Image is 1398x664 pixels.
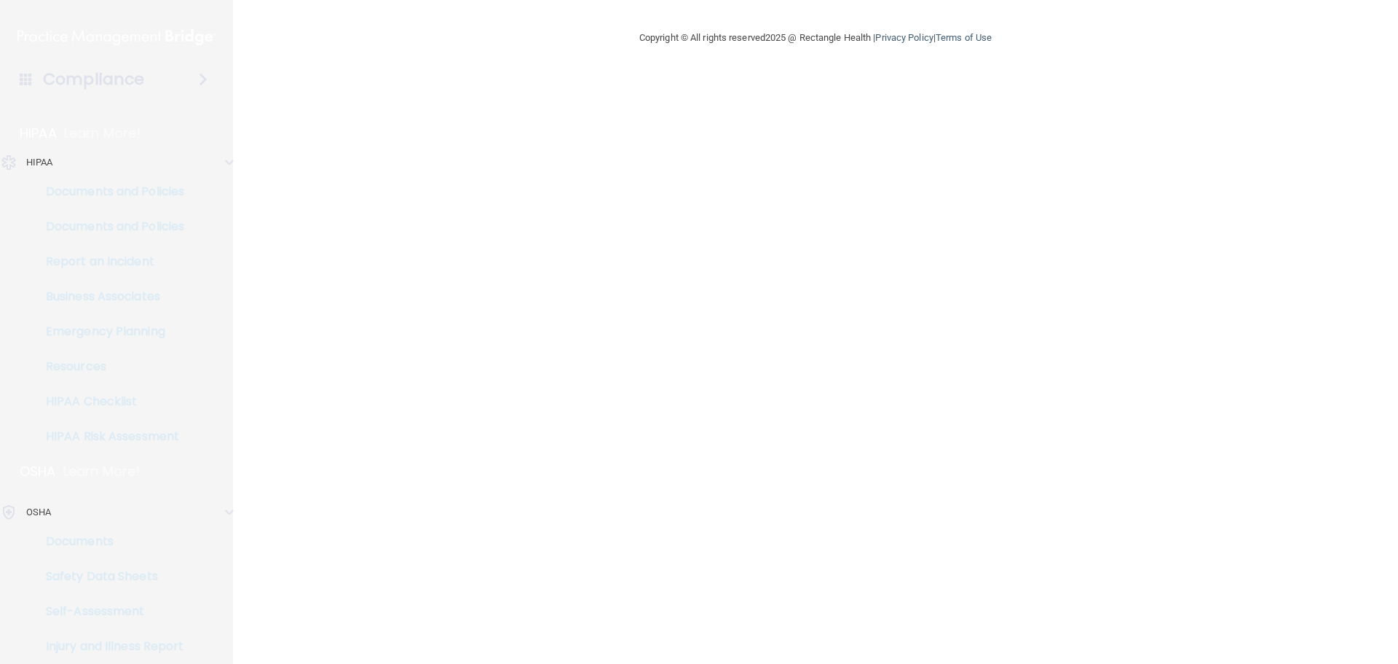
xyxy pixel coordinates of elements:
p: HIPAA [26,154,53,171]
p: HIPAA [20,125,57,142]
p: Self-Assessment [9,604,208,619]
p: Learn More! [64,125,141,142]
p: OSHA [20,463,56,480]
p: Business Associates [9,289,208,304]
p: HIPAA Checklist [9,394,208,409]
p: Safety Data Sheets [9,569,208,584]
p: Documents and Policies [9,184,208,199]
p: Documents [9,534,208,549]
h4: Compliance [43,69,144,90]
p: Documents and Policies [9,219,208,234]
div: Copyright © All rights reserved 2025 @ Rectangle Health | | [550,15,1081,61]
p: Report an Incident [9,254,208,269]
p: HIPAA Risk Assessment [9,429,208,444]
a: Terms of Use [936,32,992,43]
p: Resources [9,359,208,374]
img: PMB logo [17,23,216,52]
p: Injury and Illness Report [9,639,208,654]
p: Emergency Planning [9,324,208,339]
p: OSHA [26,504,51,521]
a: Privacy Policy [875,32,933,43]
p: Learn More! [63,463,141,480]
